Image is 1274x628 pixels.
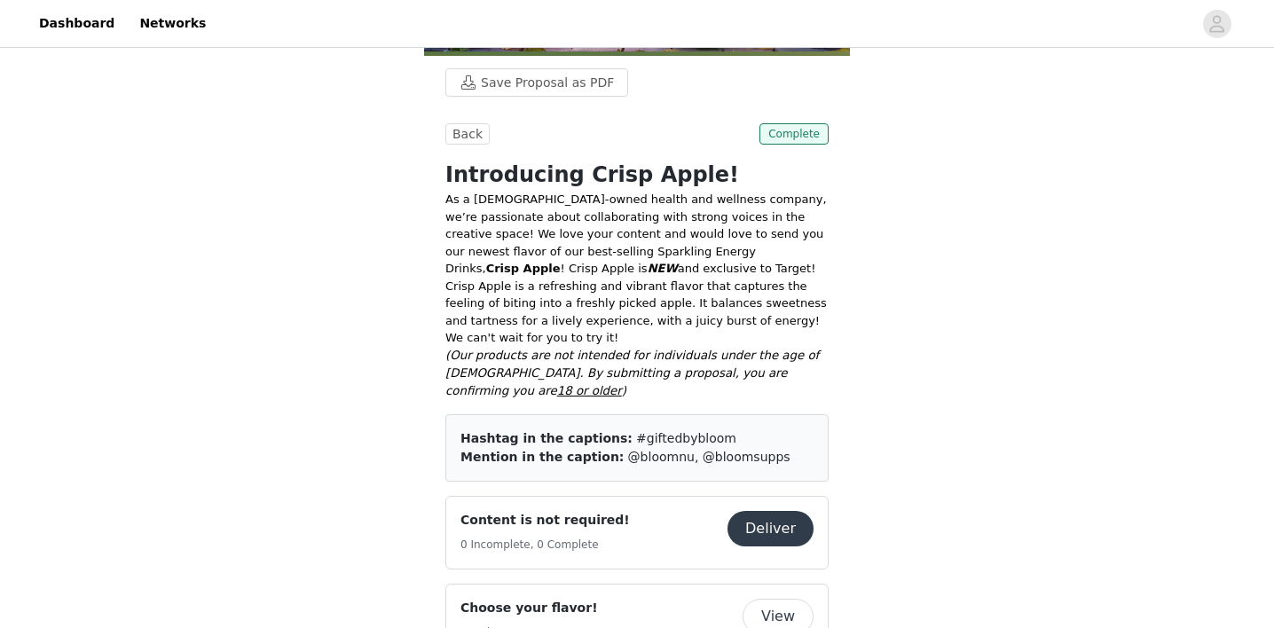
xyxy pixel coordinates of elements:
div: avatar [1208,10,1225,38]
h5: 0 Incomplete, 0 Complete [460,537,630,553]
span: Complete [759,123,829,145]
span: Hashtag in the captions: [460,431,633,445]
strong: Crisp Apple [486,262,561,275]
h1: Introducing Crisp Apple! [445,159,829,191]
span: @bloomnu, @bloomsupps [628,450,790,464]
h4: Content is not required! [460,511,630,530]
em: NEW [648,262,678,275]
span: #giftedbybloom [636,431,736,445]
span: 18 or older [557,384,622,397]
p: As a [DEMOGRAPHIC_DATA]-owned health and wellness company, we’re passionate about collaborating w... [445,191,829,347]
a: Networks [129,4,216,43]
h4: Choose your flavor! [460,599,598,617]
button: Save Proposal as PDF [445,68,628,97]
span: Mention in the caption: [460,450,624,464]
button: Deliver [727,511,814,546]
div: Content is not required! [445,496,829,569]
button: Back [445,123,490,145]
em: (Our products are not intended for individuals under the age of [DEMOGRAPHIC_DATA]. By submitting... [445,349,819,397]
a: Dashboard [28,4,125,43]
